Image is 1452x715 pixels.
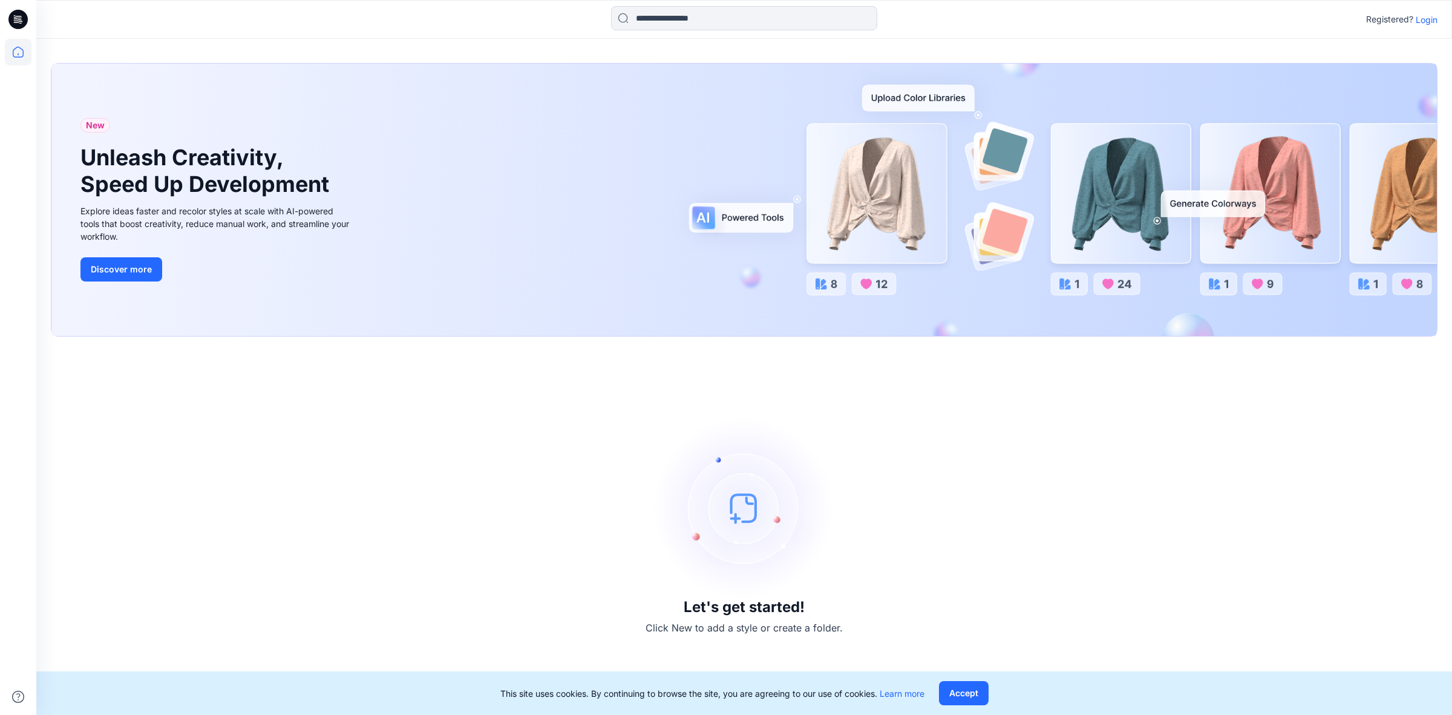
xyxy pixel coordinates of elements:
[880,688,924,699] a: Learn more
[653,417,835,599] img: empty-state-image.svg
[80,145,335,197] h1: Unleash Creativity, Speed Up Development
[86,118,105,133] span: New
[500,687,924,700] p: This site uses cookies. By continuing to browse the site, you are agreeing to our use of cookies.
[80,257,162,282] button: Discover more
[80,205,353,243] div: Explore ideas faster and recolor styles at scale with AI-powered tools that boost creativity, red...
[1416,13,1437,26] p: Login
[646,621,843,635] p: Click New to add a style or create a folder.
[80,257,353,282] a: Discover more
[684,599,805,616] h3: Let's get started!
[1366,12,1413,27] p: Registered?
[939,681,989,705] button: Accept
